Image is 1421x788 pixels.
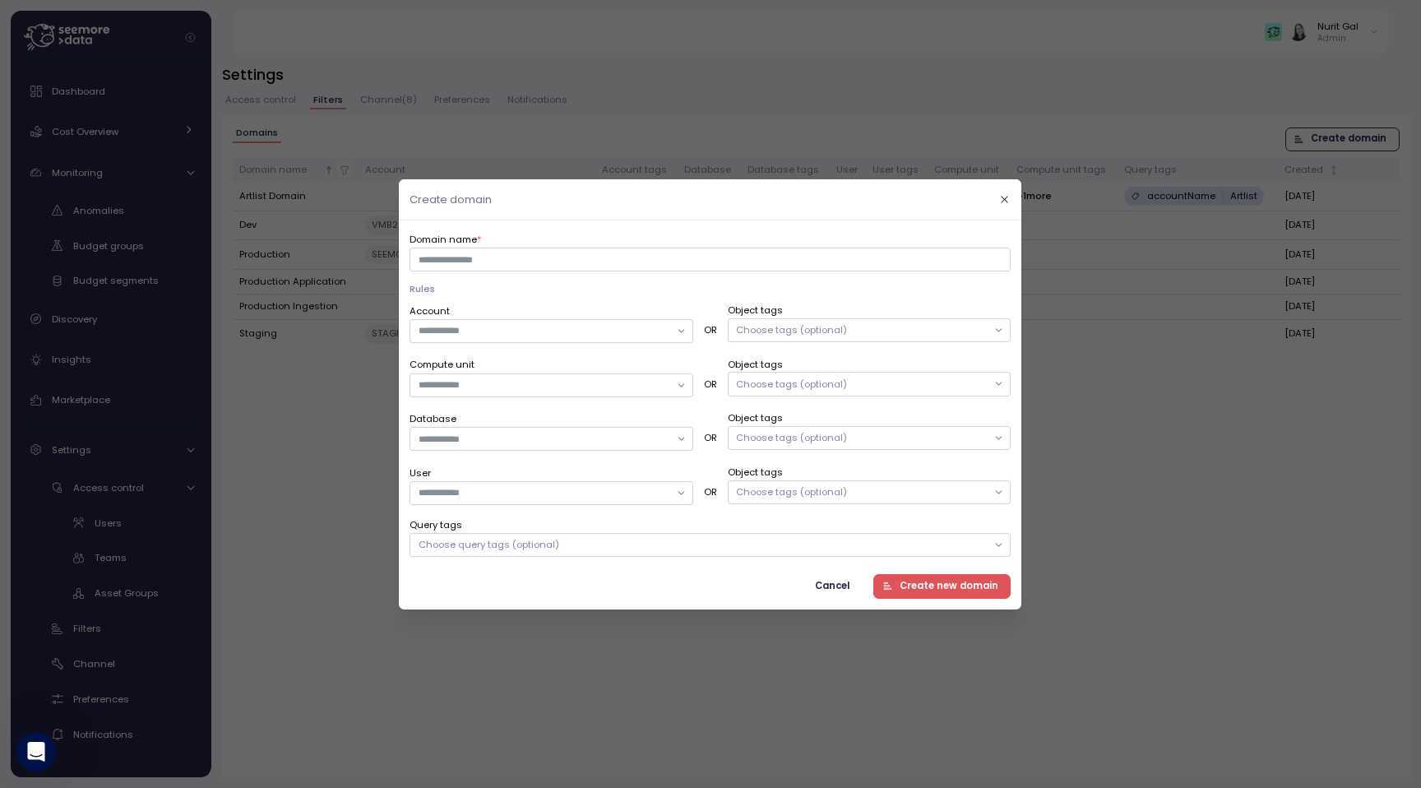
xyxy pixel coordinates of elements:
span: Cancel [816,575,850,597]
label: Account [410,304,450,318]
div: Choose query tags (optional) [419,538,559,551]
label: Domain name [410,232,482,247]
div: Choose tags (optional) [737,377,848,390]
button: Create new domain [873,574,1011,598]
div: Send us a message [16,193,312,239]
span: Home [63,554,100,566]
span: Messages [219,554,275,566]
p: OR [704,431,717,444]
h2: Create domain [410,194,492,205]
button: Messages [164,513,329,579]
p: Rules [410,282,1011,295]
label: Object tags [728,357,1011,372]
img: Profile image for Dev [224,26,257,59]
label: Object tags [728,466,1011,480]
div: Choose tags (optional) [737,431,848,444]
span: Create new domain [900,575,998,597]
label: Database [410,412,456,427]
div: Send us a message [34,207,275,225]
div: Choose tags (optional) [737,485,848,498]
label: User [410,466,431,480]
div: Choose tags (optional) [737,323,848,336]
button: Cancel [803,574,863,598]
img: logo [33,35,191,53]
label: Object tags [728,411,1011,426]
label: Compute unit [410,358,474,373]
label: Object tags [728,304,1011,318]
iframe: Intercom live chat [16,732,56,772]
label: Query tags [410,518,1011,533]
p: OR [704,323,717,336]
p: OR [704,377,717,390]
div: Close [283,26,312,56]
p: How can we help? [33,145,296,173]
p: Hi Nurit 👋 [33,117,296,145]
p: OR [704,485,717,498]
